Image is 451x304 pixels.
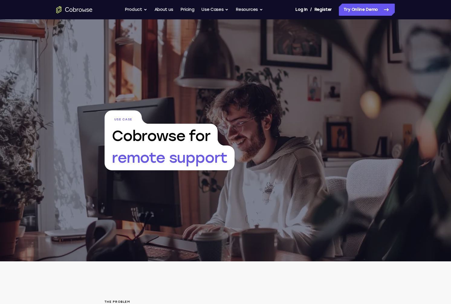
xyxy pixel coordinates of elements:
a: Go to the home page [56,6,92,13]
button: Resources [236,4,263,16]
span: / [310,6,312,13]
button: Use Cases [201,4,229,16]
span: Cobrowse for [105,124,218,145]
a: Pricing [180,4,194,16]
span: remote support [105,145,235,170]
span: The problem [105,300,346,304]
a: Log In [295,4,307,16]
a: About us [154,4,173,16]
span: Use Case [105,110,142,124]
button: Product [125,4,147,16]
a: Register [314,4,332,16]
a: Try Online Demo [339,4,395,16]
